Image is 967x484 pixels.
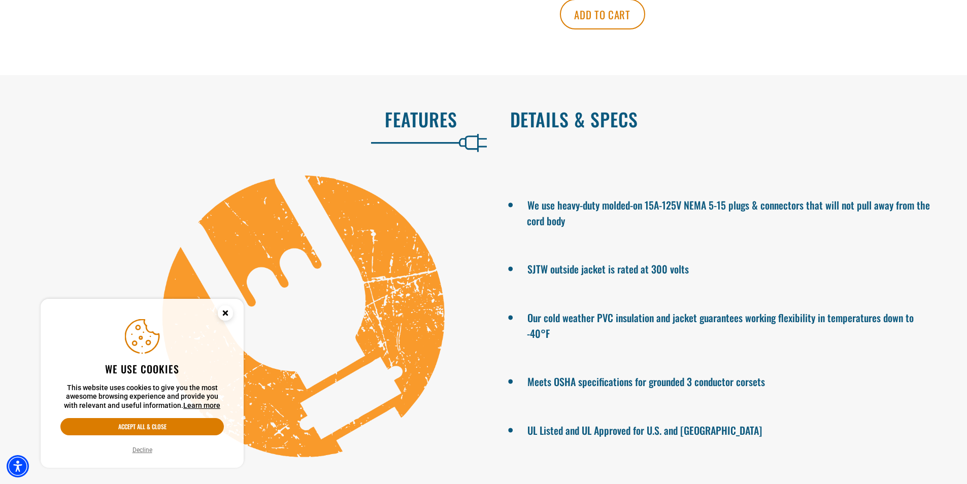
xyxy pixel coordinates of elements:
[527,195,932,228] li: We use heavy-duty molded-on 15A-125V NEMA 5-15 plugs & connectors that will not pull away from th...
[207,299,244,330] button: Close this option
[60,362,224,375] h2: We use cookies
[527,371,932,390] li: Meets OSHA specifications for grounded 3 conductor corsets
[129,445,155,455] button: Decline
[7,455,29,477] div: Accessibility Menu
[60,418,224,435] button: Accept all & close
[41,299,244,468] aside: Cookie Consent
[510,109,946,130] h2: Details & Specs
[527,259,932,277] li: SJTW outside jacket is rated at 300 volts
[527,420,932,438] li: UL Listed and UL Approved for U.S. and [GEOGRAPHIC_DATA]
[183,401,220,409] a: This website uses cookies to give you the most awesome browsing experience and provide you with r...
[527,307,932,341] li: Our cold weather PVC insulation and jacket guarantees working flexibility in temperatures down to...
[60,384,224,410] p: This website uses cookies to give you the most awesome browsing experience and provide you with r...
[21,109,457,130] h2: Features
